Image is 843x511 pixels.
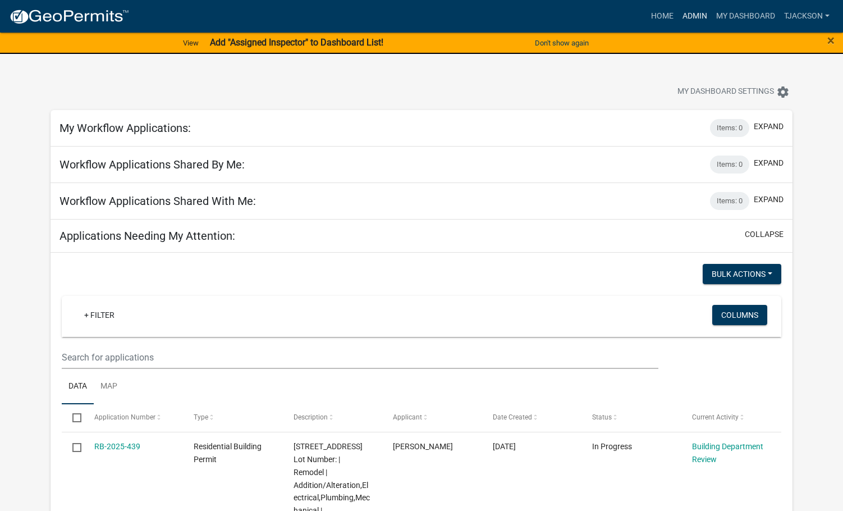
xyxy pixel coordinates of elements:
[183,404,283,431] datatable-header-cell: Type
[59,158,245,171] h5: Workflow Applications Shared By Me:
[94,442,140,451] a: RB-2025-439
[294,413,328,421] span: Description
[710,192,749,210] div: Items: 0
[493,442,516,451] span: 08/14/2025
[754,157,784,169] button: expand
[59,229,235,243] h5: Applications Needing My Attention:
[75,305,123,325] a: + Filter
[382,404,482,431] datatable-header-cell: Applicant
[754,194,784,206] button: expand
[703,264,781,284] button: Bulk Actions
[754,121,784,133] button: expand
[210,37,383,48] strong: Add "Assigned Inspector" to Dashboard List!
[83,404,183,431] datatable-header-cell: Application Number
[692,442,763,464] a: Building Department Review
[581,404,681,431] datatable-header-cell: Status
[393,442,453,451] span: Anthony Kaelin
[94,369,124,405] a: Map
[677,85,774,99] span: My Dashboard Settings
[59,194,256,208] h5: Workflow Applications Shared With Me:
[482,404,582,431] datatable-header-cell: Date Created
[59,121,191,135] h5: My Workflow Applications:
[681,404,781,431] datatable-header-cell: Current Activity
[712,6,780,27] a: My Dashboard
[692,413,739,421] span: Current Activity
[62,346,658,369] input: Search for applications
[393,413,422,421] span: Applicant
[62,369,94,405] a: Data
[94,413,155,421] span: Application Number
[194,413,208,421] span: Type
[776,85,790,99] i: settings
[62,404,83,431] datatable-header-cell: Select
[592,413,612,421] span: Status
[592,442,632,451] span: In Progress
[712,305,767,325] button: Columns
[530,34,593,52] button: Don't show again
[668,81,799,103] button: My Dashboard Settingssettings
[745,229,784,240] button: collapse
[178,34,203,52] a: View
[283,404,383,431] datatable-header-cell: Description
[493,413,532,421] span: Date Created
[827,34,835,47] button: Close
[647,6,678,27] a: Home
[678,6,712,27] a: Admin
[710,119,749,137] div: Items: 0
[780,6,834,27] a: TJackson
[710,156,749,174] div: Items: 0
[827,33,835,48] span: ×
[194,442,262,464] span: Residential Building Permit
